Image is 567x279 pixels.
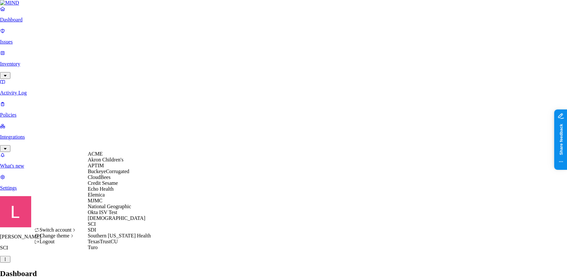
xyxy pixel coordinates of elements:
span: Switch account [40,227,71,233]
span: Echo Health [88,186,114,192]
span: APTIM [88,163,104,168]
span: CloudBees [88,174,110,180]
span: Akron Children's [88,157,123,162]
span: ACME [88,151,103,157]
span: SDI [88,227,96,233]
span: Okta ISV Test [88,209,117,215]
span: Credit Sesame [88,180,118,186]
span: Turo [88,245,98,250]
span: Southern [US_STATE] Health [88,233,151,238]
span: National Geographic [88,204,131,209]
span: Elemica [88,192,105,197]
span: SCI [88,221,96,227]
span: TexasTrustCU [88,239,118,244]
span: BuckeyeCorrugated [88,169,129,174]
span: MJMC [88,198,102,203]
span: Change theme [40,233,70,238]
div: Logout [34,239,77,245]
span: [DEMOGRAPHIC_DATA] [88,215,145,221]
